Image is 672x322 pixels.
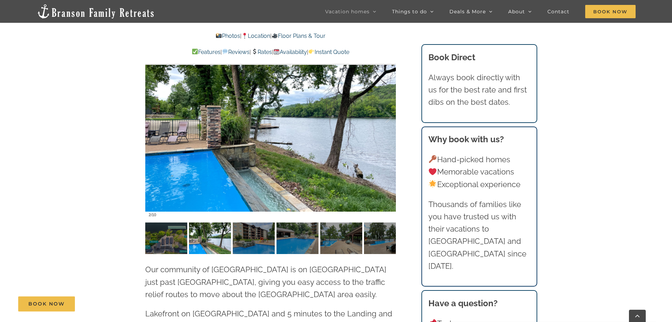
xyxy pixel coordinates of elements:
[429,180,436,188] img: 🌟
[308,49,349,55] a: Instant Quote
[428,153,531,191] p: Hand-picked homes Memorable vacations Exceptional experience
[276,222,318,254] img: Briarwood-swimming-pool-Lake-Taneycomo-6-scaled.jpg-nggid041845-ngg0dyn-120x90-00f0w010c011r110f1...
[429,168,436,176] img: ❤️
[242,33,247,39] img: 📍
[216,33,222,39] img: 📸
[241,33,270,39] a: Location
[28,301,65,307] span: Book Now
[252,49,257,54] img: 💲
[273,49,307,55] a: Availability
[429,155,436,163] img: 🔑
[320,222,362,254] img: Briarwood-swimming-pool-Lake-Taneycomo-3-scaled.jpg-nggid041844-ngg0dyn-120x90-00f0w010c011r110f1...
[222,49,250,55] a: Reviews
[189,222,231,254] img: Briarwood-swimming-pool-Lake-Taneycomo-10-scaled.jpg-nggid041847-ngg0dyn-120x90-00f0w010c011r110f...
[216,33,240,39] a: Photos
[272,33,278,39] img: 🎥
[428,71,531,109] p: Always book directly with us for the best rate and first dibs on the best dates.
[145,32,396,41] p: | |
[547,9,569,14] span: Contact
[251,49,272,55] a: Rates
[272,33,325,39] a: Floor Plans & Tour
[508,9,525,14] span: About
[364,222,406,254] img: Briarwood-swimming-pool-Lake-Taneycomo-2-scaled.jpg-nggid041843-ngg0dyn-120x90-00f0w010c011r110f1...
[145,263,396,301] p: Our community of [GEOGRAPHIC_DATA] is on [GEOGRAPHIC_DATA] just past [GEOGRAPHIC_DATA], giving yo...
[428,133,531,146] h3: Why book with us?
[392,9,427,14] span: Things to do
[428,198,531,272] p: Thousands of families like you have trusted us with their vacations to [GEOGRAPHIC_DATA] and [GEO...
[233,222,275,254] img: Briarwood-swimming-pool-Lake-Taneycomo-9-scaled.jpg-nggid041846-ngg0dyn-120x90-00f0w010c011r110f1...
[325,9,370,14] span: Vacation homes
[192,49,198,54] img: ✅
[309,49,314,54] img: 👉
[192,49,220,55] a: Features
[428,51,531,64] h3: Book Direct
[145,48,396,57] p: | | | |
[274,49,279,54] img: 📆
[585,5,636,18] span: Book Now
[36,4,155,19] img: Branson Family Retreats Logo
[449,9,486,14] span: Deals & More
[222,49,228,54] img: 💬
[18,296,75,311] a: Book Now
[145,222,187,254] img: Briarwood-on-Lake-Taneycomo.png-nggid041848-ngg0dyn-120x90-00f0w010c011r110f110r010t010.png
